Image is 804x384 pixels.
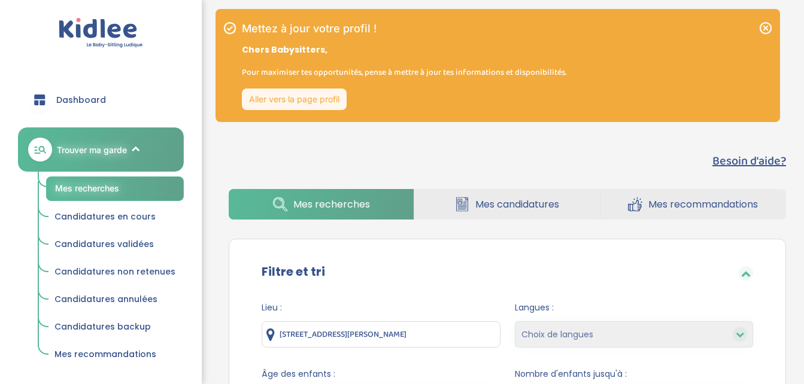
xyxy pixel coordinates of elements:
[648,197,758,212] span: Mes recommandations
[54,266,175,278] span: Candidatures non retenues
[293,197,370,212] span: Mes recherches
[55,183,119,193] span: Mes recherches
[46,206,184,228] a: Candidatures en cours
[54,238,154,250] span: Candidatures validées
[229,189,414,220] a: Mes recherches
[515,301,753,314] span: Langues :
[54,348,156,360] span: Mes recommandations
[57,144,127,156] span: Trouver ma garde
[54,321,151,333] span: Candidatures backup
[54,211,156,223] span: Candidatures en cours
[600,189,786,220] a: Mes recommandations
[242,23,566,34] h1: Mettez à jour votre profil !
[46,233,184,256] a: Candidatures validées
[46,343,184,366] a: Mes recommandations
[56,94,106,106] span: Dashboard
[262,301,500,314] span: Lieu :
[46,316,184,339] a: Candidatures backup
[475,197,559,212] span: Mes candidatures
[262,321,500,348] input: Ville ou code postale
[262,263,325,281] label: Filtre et tri
[46,261,184,284] a: Candidatures non retenues
[59,18,143,48] img: logo.svg
[242,66,566,79] p: Pour maximiser tes opportunités, pense à mettre à jour tes informations et disponibilités.
[414,189,599,220] a: Mes candidatures
[54,293,157,305] span: Candidatures annulées
[18,127,184,172] a: Trouver ma garde
[515,368,753,380] span: Nombre d'enfants jusqu'à :
[46,176,184,201] a: Mes recherches
[242,44,566,56] p: Chers Babysitters,
[242,89,347,110] a: Aller vers la page profil
[46,288,184,311] a: Candidatures annulées
[18,78,184,121] a: Dashboard
[712,152,786,170] button: Besoin d'aide?
[262,368,500,380] span: Âge des enfants :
